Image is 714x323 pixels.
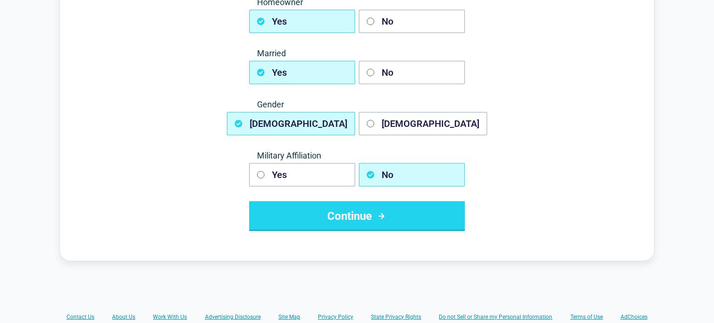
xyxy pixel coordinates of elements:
button: [DEMOGRAPHIC_DATA] [227,112,355,135]
a: Work With Us [153,313,187,321]
button: Yes [249,163,355,186]
a: Do not Sell or Share my Personal Information [439,313,552,321]
a: State Privacy Rights [371,313,421,321]
a: Site Map [278,313,300,321]
a: Terms of Use [570,313,603,321]
span: Military Affiliation [249,150,465,161]
button: No [359,163,465,186]
button: Continue [249,201,465,231]
a: Advertising Disclosure [205,313,261,321]
button: Yes [249,10,355,33]
span: Gender [249,99,465,110]
a: About Us [112,313,135,321]
button: No [359,10,465,33]
span: Married [249,48,465,59]
a: Privacy Policy [318,313,353,321]
a: Contact Us [66,313,94,321]
a: AdChoices [621,313,648,321]
button: [DEMOGRAPHIC_DATA] [359,112,487,135]
button: No [359,61,465,84]
button: Yes [249,61,355,84]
